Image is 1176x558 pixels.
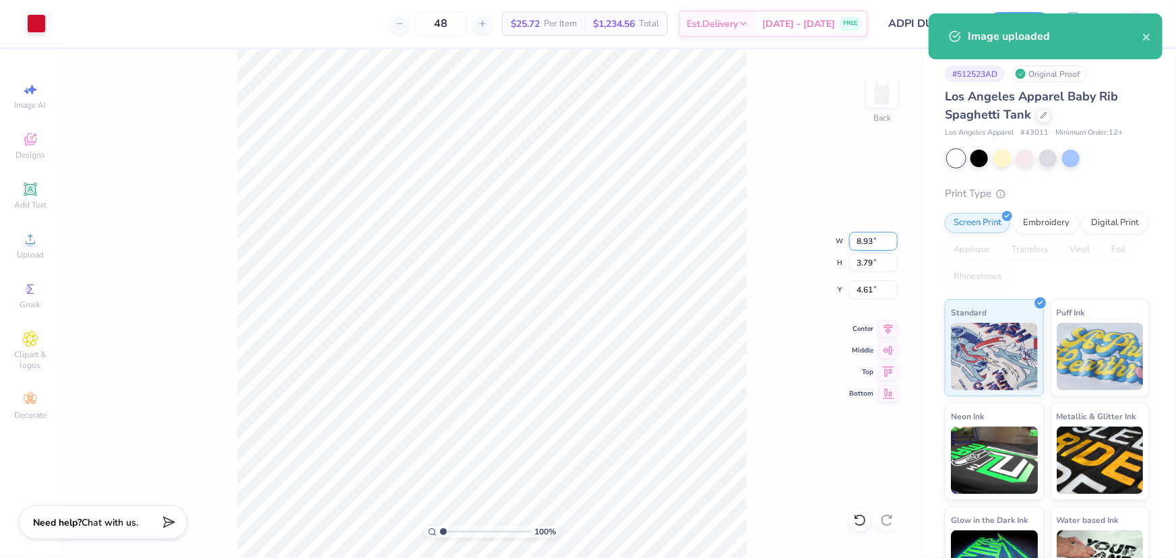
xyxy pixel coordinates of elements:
span: Center [849,324,873,334]
span: Upload [17,249,44,260]
span: $25.72 [511,17,540,31]
span: $1,234.56 [593,17,635,31]
strong: Need help? [33,516,82,529]
span: Los Angeles Apparel Baby Rib Spaghetti Tank [945,88,1118,123]
span: Clipart & logos [7,349,54,371]
img: Neon Ink [951,427,1038,494]
span: Minimum Order: 12 + [1055,127,1123,139]
div: Image uploaded [968,28,1142,44]
span: Per Item [544,17,577,31]
input: – – [414,11,467,36]
button: close [1142,28,1152,44]
span: Decorate [14,410,47,421]
div: Print Type [945,186,1149,201]
img: Metallic & Glitter Ink [1057,427,1144,494]
span: Middle [849,346,873,355]
div: Back [873,112,891,124]
span: Est. Delivery [687,17,738,31]
span: Greek [20,299,41,310]
span: Water based Ink [1057,513,1119,527]
div: Foil [1103,240,1134,260]
span: Total [639,17,659,31]
div: Rhinestones [945,267,1010,287]
span: Bottom [849,389,873,398]
img: Standard [951,323,1038,390]
span: [DATE] - [DATE] [762,17,835,31]
div: Applique [945,240,999,260]
span: Neon Ink [951,409,984,423]
div: Vinyl [1061,240,1098,260]
span: Los Angeles Apparel [945,127,1014,139]
span: # 43011 [1020,127,1049,139]
div: Digital Print [1082,213,1148,233]
img: Puff Ink [1057,323,1144,390]
span: 100 % [534,526,556,538]
div: Transfers [1003,240,1057,260]
img: Back [869,78,896,105]
input: Untitled Design [878,10,977,37]
div: Screen Print [945,213,1010,233]
span: Image AI [15,100,47,111]
span: FREE [843,19,857,28]
span: Standard [951,305,987,319]
span: Add Text [14,199,47,210]
span: Metallic & Glitter Ink [1057,409,1136,423]
div: Embroidery [1014,213,1078,233]
span: Glow in the Dark Ink [951,513,1028,527]
div: # 512523AD [945,65,1005,82]
span: Designs [16,150,45,160]
span: Puff Ink [1057,305,1085,319]
span: Top [849,367,873,377]
div: Original Proof [1012,65,1087,82]
span: Chat with us. [82,516,138,529]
